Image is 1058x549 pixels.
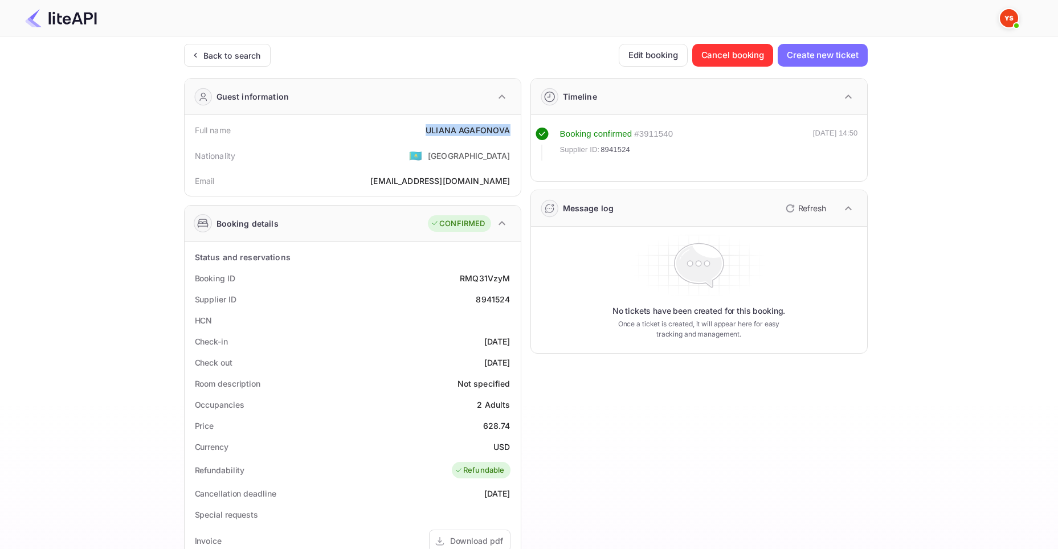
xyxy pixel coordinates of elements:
div: Download pdf [450,535,503,547]
div: Full name [195,124,231,136]
span: Supplier ID: [560,144,600,155]
div: Booking confirmed [560,128,632,141]
div: Booking details [216,218,279,230]
p: No tickets have been created for this booking. [612,305,786,317]
div: Price [195,420,214,432]
div: HCN [195,314,213,326]
div: Email [195,175,215,187]
div: Timeline [563,91,597,103]
div: Refundable [455,465,505,476]
p: Refresh [798,202,826,214]
div: 628.74 [483,420,510,432]
div: [DATE] 14:50 [813,128,858,161]
div: Message log [563,202,614,214]
div: [DATE] [484,335,510,347]
div: [DATE] [484,357,510,368]
div: ULIANA AGAFONOVA [426,124,510,136]
div: Booking ID [195,272,235,284]
div: Occupancies [195,399,244,411]
div: # 3911540 [634,128,673,141]
div: Invoice [195,535,222,547]
div: 2 Adults [477,399,510,411]
div: CONFIRMED [431,218,485,230]
div: 8941524 [476,293,510,305]
div: Check out [195,357,232,368]
div: Check-in [195,335,228,347]
div: Status and reservations [195,251,291,263]
button: Create new ticket [778,44,867,67]
div: Room description [195,378,260,390]
div: USD [493,441,510,453]
span: 8941524 [601,144,630,155]
div: Cancellation deadline [195,487,276,499]
div: Supplier ID [195,293,236,305]
div: Refundability [195,464,245,476]
div: Not specified [457,378,510,390]
div: Nationality [195,150,236,162]
img: Yandex Support [1000,9,1018,27]
div: [GEOGRAPHIC_DATA] [428,150,510,162]
div: Currency [195,441,228,453]
div: [DATE] [484,487,510,499]
span: United States [409,145,422,166]
div: Back to search [203,50,261,62]
div: RMQ31VzyM [460,272,510,284]
img: LiteAPI Logo [25,9,97,27]
button: Cancel booking [692,44,774,67]
div: Guest information [216,91,289,103]
button: Edit booking [619,44,688,67]
p: Once a ticket is created, it will appear here for easy tracking and management. [609,319,789,339]
div: [EMAIL_ADDRESS][DOMAIN_NAME] [370,175,510,187]
button: Refresh [779,199,831,218]
div: Special requests [195,509,258,521]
